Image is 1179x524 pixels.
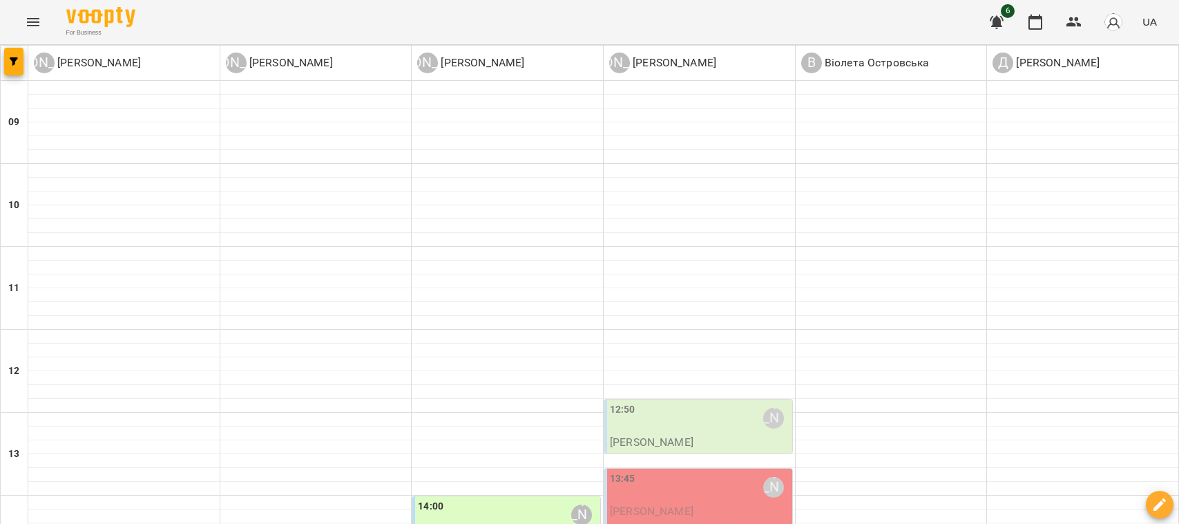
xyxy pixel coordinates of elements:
[763,408,784,429] div: Анна Стужук
[609,53,716,73] div: Анна Стужук
[8,364,19,379] h6: 12
[993,53,1013,73] div: Д
[66,7,135,27] img: Voopty Logo
[993,53,1100,73] a: Д [PERSON_NAME]
[1001,4,1015,18] span: 6
[993,53,1100,73] div: Діана Сорока
[8,281,19,296] h6: 11
[1013,55,1100,71] p: [PERSON_NAME]
[417,53,524,73] a: [PERSON_NAME] [PERSON_NAME]
[417,53,524,73] div: Людмила Лузіна
[8,447,19,462] h6: 13
[8,115,19,130] h6: 09
[822,55,930,71] p: Віолета Островська
[609,53,716,73] a: [PERSON_NAME] [PERSON_NAME]
[8,198,19,213] h6: 10
[247,55,333,71] p: [PERSON_NAME]
[610,402,635,418] label: 12:50
[417,53,438,73] div: [PERSON_NAME]
[1104,12,1123,32] img: avatar_s.png
[418,499,443,514] label: 14:00
[34,53,141,73] div: Юлія Герасимова
[66,28,135,37] span: For Business
[609,53,630,73] div: [PERSON_NAME]
[226,53,333,73] a: [PERSON_NAME] [PERSON_NAME]
[34,53,55,73] div: [PERSON_NAME]
[34,53,141,73] a: [PERSON_NAME] [PERSON_NAME]
[801,53,930,73] a: В Віолета Островська
[55,55,141,71] p: [PERSON_NAME]
[763,477,784,498] div: Анна Стужук
[226,53,247,73] div: [PERSON_NAME]
[610,471,635,487] label: 13:45
[17,6,50,39] button: Menu
[801,53,822,73] div: В
[226,53,333,73] div: Аліна Смоляр
[610,451,789,467] p: Англійська мова 45хв індив
[630,55,716,71] p: [PERSON_NAME]
[610,505,693,518] span: [PERSON_NAME]
[1137,9,1162,35] button: UA
[610,436,693,449] span: [PERSON_NAME]
[438,55,524,71] p: [PERSON_NAME]
[1142,15,1157,29] span: UA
